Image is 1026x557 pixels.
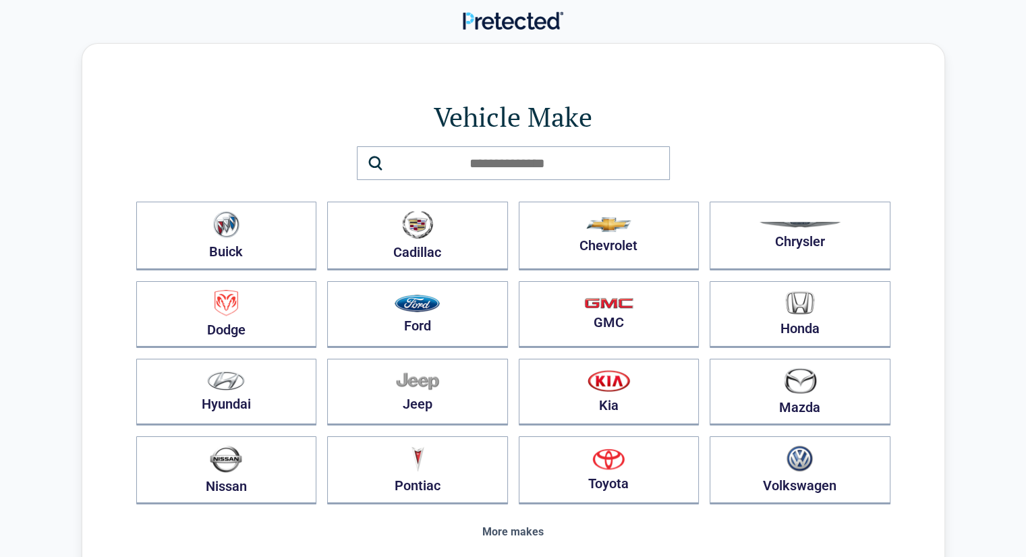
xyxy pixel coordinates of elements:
[519,359,700,426] button: Kia
[327,436,508,504] button: Pontiac
[136,359,317,426] button: Hyundai
[136,436,317,504] button: Nissan
[136,98,890,136] h1: Vehicle Make
[327,281,508,348] button: Ford
[710,359,890,426] button: Mazda
[136,526,890,538] div: More makes
[519,436,700,504] button: Toyota
[710,202,890,270] button: Chrysler
[519,281,700,348] button: GMC
[519,202,700,270] button: Chevrolet
[327,202,508,270] button: Cadillac
[710,281,890,348] button: Honda
[136,202,317,270] button: Buick
[136,281,317,348] button: Dodge
[327,359,508,426] button: Jeep
[710,436,890,504] button: Volkswagen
